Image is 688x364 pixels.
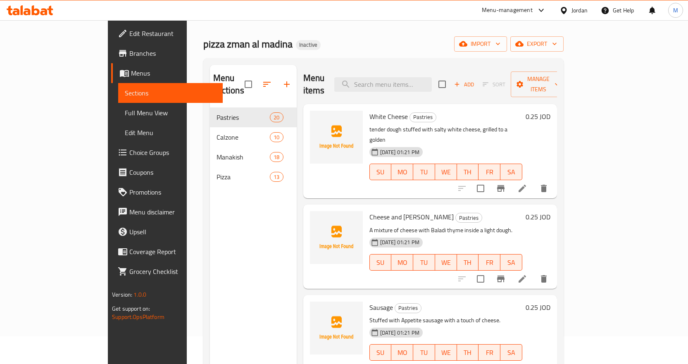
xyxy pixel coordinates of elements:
[217,172,270,182] span: Pizza
[395,257,410,269] span: MO
[118,123,223,143] a: Edit Menu
[526,302,550,313] h6: 0.25 JOD
[129,266,216,276] span: Grocery Checklist
[125,128,216,138] span: Edit Menu
[369,344,392,361] button: SU
[453,80,475,89] span: Add
[510,36,564,52] button: export
[482,5,533,15] div: Menu-management
[482,166,497,178] span: FR
[504,166,519,178] span: SA
[111,202,223,222] a: Menu disclaimer
[410,112,436,122] span: Pastries
[395,166,410,178] span: MO
[369,164,392,180] button: SU
[369,110,408,123] span: White Cheese
[369,301,393,314] span: Sausage
[482,347,497,359] span: FR
[111,162,223,182] a: Coupons
[526,211,550,223] h6: 0.25 JOD
[438,257,454,269] span: WE
[673,6,678,15] span: M
[217,152,270,162] div: Manakish
[460,166,476,178] span: TH
[526,111,550,122] h6: 0.25 JOD
[472,270,489,288] span: Select to update
[129,167,216,177] span: Coupons
[454,36,507,52] button: import
[112,303,150,314] span: Get support on:
[129,48,216,58] span: Branches
[456,213,482,223] span: Pastries
[517,74,559,95] span: Manage items
[534,178,554,198] button: delete
[111,24,223,43] a: Edit Restaurant
[460,347,476,359] span: TH
[413,164,435,180] button: TU
[217,112,270,122] div: Pastries
[270,172,283,182] div: items
[377,329,423,337] span: [DATE] 01:21 PM
[270,133,283,141] span: 10
[413,254,435,271] button: TU
[133,289,146,300] span: 1.0.0
[391,164,413,180] button: MO
[534,269,554,289] button: delete
[457,254,479,271] button: TH
[203,35,293,53] span: pizza zman al madina
[377,148,423,156] span: [DATE] 01:21 PM
[373,257,388,269] span: SU
[517,39,557,49] span: export
[217,132,270,142] div: Calzone
[310,302,363,354] img: Sausage
[457,164,479,180] button: TH
[482,257,497,269] span: FR
[435,344,457,361] button: WE
[369,315,522,326] p: Stuffed with Appetite sausage with a touch of cheese.
[395,303,421,313] span: Pastries
[270,112,283,122] div: items
[111,242,223,262] a: Coverage Report
[296,40,321,50] div: Inactive
[213,72,245,97] h2: Menu sections
[461,39,500,49] span: import
[112,289,132,300] span: Version:
[296,41,321,48] span: Inactive
[240,76,257,93] span: Select all sections
[210,167,297,187] div: Pizza13
[457,344,479,361] button: TH
[451,78,477,91] button: Add
[517,183,527,193] a: Edit menu item
[391,254,413,271] button: MO
[451,78,477,91] span: Add item
[125,88,216,98] span: Sections
[210,107,297,127] div: Pastries20
[491,178,511,198] button: Branch-specific-item
[479,344,500,361] button: FR
[111,182,223,202] a: Promotions
[270,173,283,181] span: 13
[111,43,223,63] a: Branches
[129,148,216,157] span: Choice Groups
[373,347,388,359] span: SU
[210,147,297,167] div: Manakish18
[270,132,283,142] div: items
[131,68,216,78] span: Menus
[571,6,588,15] div: Jordan
[310,111,363,164] img: White Cheese
[210,104,297,190] nav: Menu sections
[310,211,363,264] img: Cheese and Zaatar
[277,74,297,94] button: Add section
[413,344,435,361] button: TU
[438,347,454,359] span: WE
[125,108,216,118] span: Full Menu View
[112,312,164,322] a: Support.OpsPlatform
[257,74,277,94] span: Sort sections
[270,153,283,161] span: 18
[479,164,500,180] button: FR
[433,76,451,93] span: Select section
[395,303,421,313] div: Pastries
[129,187,216,197] span: Promotions
[391,344,413,361] button: MO
[517,274,527,284] a: Edit menu item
